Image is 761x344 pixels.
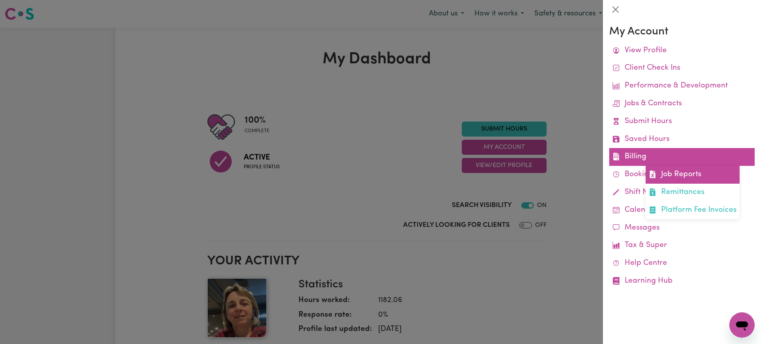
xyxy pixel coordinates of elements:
[609,77,755,95] a: Performance & Development
[609,95,755,113] a: Jobs & Contracts
[609,219,755,237] a: Messages
[609,113,755,131] a: Submit Hours
[609,25,755,39] h3: My Account
[609,184,755,201] a: Shift Notes
[609,166,755,184] a: Bookings
[609,237,755,255] a: Tax & Super
[609,148,755,166] a: BillingJob ReportsRemittancesPlatform Fee Invoices
[609,201,755,219] a: Calendar
[646,166,740,184] a: Job Reports
[609,3,622,16] button: Close
[646,184,740,201] a: Remittances
[609,272,755,290] a: Learning Hub
[609,59,755,77] a: Client Check Ins
[646,201,740,219] a: Platform Fee Invoices
[609,255,755,272] a: Help Centre
[729,312,755,338] iframe: Button to launch messaging window
[609,131,755,148] a: Saved Hours
[609,42,755,60] a: View Profile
